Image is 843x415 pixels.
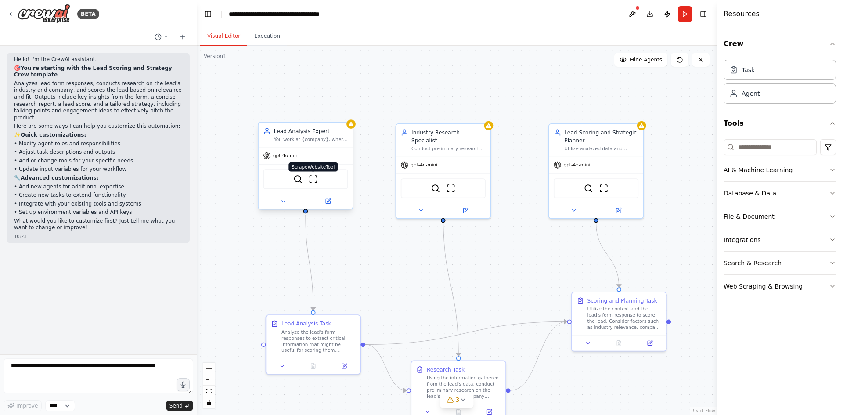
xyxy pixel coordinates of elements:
button: File & Document [724,205,836,228]
strong: Advanced customizations: [21,175,98,181]
button: Open in side panel [637,339,663,348]
button: Open in side panel [444,206,487,215]
p: • Set up environment variables and API keys [14,209,183,216]
span: Send [169,402,183,409]
button: Improve [4,400,42,411]
button: zoom out [203,374,215,386]
p: • Create new tasks to extend functionality [14,192,183,199]
p: • Modify agent roles and responsibilities [14,141,183,148]
p: ✨ [14,132,183,139]
button: Click to speak your automation idea [177,378,190,391]
div: Lead Analysis Task [281,320,331,327]
p: 🎯 [14,65,183,79]
nav: breadcrumb [229,10,328,18]
div: Using the information gathered from the lead's data, conduct preliminary research on the lead's i... [427,375,501,400]
div: Utilize analyzed data and research findings to score leads and suggest an appropriate plan. [564,145,638,152]
div: Agent [742,89,760,98]
span: gpt-4o-mini [411,162,437,168]
img: ScrapeWebsiteTool [309,175,318,184]
button: toggle interactivity [203,397,215,408]
button: fit view [203,386,215,397]
div: Lead Scoring and Strategic PlannerUtilize analyzed data and research findings to score leads and ... [548,123,644,219]
div: 10:23 [14,233,183,240]
strong: Quick customizations: [21,132,86,138]
button: Search & Research [724,252,836,274]
g: Edge from 89b06761-059f-4533-bf9b-7df6b5e6dc26 to 38a434b5-a8ee-47bb-81e6-944f5a87230e [302,215,317,310]
div: Scoring and Planning Task [587,297,657,304]
button: Web Scraping & Browsing [724,275,836,298]
g: Edge from 38a434b5-a8ee-47bb-81e6-944f5a87230e to 7d9d6927-5caa-4798-b660-0a8c68efe85c [365,318,567,349]
a: React Flow attribution [692,408,715,413]
div: Analyze the lead's form responses to extract critical information that might be useful for scorin... [281,329,356,354]
div: Utilize the context and the lead's form response to score the lead. Consider factors such as indu... [587,306,662,331]
g: Edge from b9147602-40dc-4afe-ae4f-75aed73cb5d6 to 7d9d6927-5caa-4798-b660-0a8c68efe85c [511,318,567,394]
div: Crew [724,56,836,111]
button: No output available [603,339,635,348]
img: SerperDevTool [431,184,440,193]
div: Scoring and Planning TaskUtilize the context and the lead's form response to score the lead. Cons... [571,292,667,352]
button: Integrations [724,228,836,251]
span: Hide Agents [630,56,662,63]
div: Research Task [427,366,465,373]
div: You work at {company}, where you main goal is to analyze leads form responses to extract essentia... [274,136,348,142]
img: ScrapeWebsiteTool [599,184,609,193]
div: Tools [724,136,836,305]
button: Start a new chat [176,32,190,42]
button: Execution [247,27,287,46]
div: Lead Analysis Expert [274,127,348,135]
button: Hide right sidebar [697,8,710,20]
button: AI & Machine Learning [724,159,836,181]
div: Industry Research SpecialistConduct preliminary research on the lead's industry, company size, an... [396,123,491,219]
div: Lead Scoring and Strategic Planner [564,129,638,144]
span: gpt-4o-mini [273,153,300,159]
img: ScrapeWebsiteTool [446,184,455,193]
button: Open in side panel [306,197,349,206]
div: Lead Analysis TaskAnalyze the lead's form responses to extract critical information that might be... [266,314,361,375]
img: SerperDevTool [584,184,593,193]
p: Analyzes lead form responses, conducts research on the lead's industry and company, and scores th... [14,80,183,122]
button: Crew [724,32,836,56]
p: • Add or change tools for your specific needs [14,158,183,165]
button: Tools [724,111,836,136]
div: Lead Analysis ExpertYou work at {company}, where you main goal is to analyze leads form responses... [258,123,353,211]
h4: Resources [724,9,760,19]
img: Logo [18,4,70,24]
button: Send [166,401,193,411]
button: Hide left sidebar [202,8,214,20]
span: 3 [456,395,460,404]
p: • Integrate with your existing tools and systems [14,201,183,208]
button: Switch to previous chat [151,32,172,42]
button: Open in side panel [597,206,640,215]
p: Here are some ways I can help you customize this automation: [14,123,183,130]
div: React Flow controls [203,363,215,408]
p: 🔧 [14,175,183,182]
div: Version 1 [204,53,227,60]
g: Edge from 2b5b5285-4033-425c-8836-790a3dcb494f to 7d9d6927-5caa-4798-b660-0a8c68efe85c [592,223,623,287]
p: What would you like to customize first? Just tell me what you want to change or improve! [14,218,183,231]
span: gpt-4o-mini [564,162,591,168]
p: • Add new agents for additional expertise [14,184,183,191]
div: Conduct preliminary research on the lead's industry, company size, and AI use case to provide a s... [411,145,486,152]
g: Edge from 14522d44-cf14-4517-a4a0-c5a12647f46c to b9147602-40dc-4afe-ae4f-75aed73cb5d6 [440,215,462,356]
button: No output available [297,361,329,371]
button: zoom in [203,363,215,374]
strong: You're starting with the Lead Scoring and Strategy Crew template [14,65,172,78]
img: SerperDevTool [293,175,303,184]
button: Open in side panel [331,361,357,371]
g: Edge from 38a434b5-a8ee-47bb-81e6-944f5a87230e to b9147602-40dc-4afe-ae4f-75aed73cb5d6 [365,341,407,394]
p: • Update input variables for your workflow [14,166,183,173]
button: 3 [440,392,474,408]
div: Industry Research Specialist [411,129,486,144]
p: • Adjust task descriptions and outputs [14,149,183,156]
div: Task [742,65,755,74]
div: BETA [77,9,99,19]
span: Improve [16,402,38,409]
button: Visual Editor [200,27,247,46]
button: Database & Data [724,182,836,205]
p: Hello! I'm the CrewAI assistant. [14,56,183,63]
button: Hide Agents [614,53,667,67]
